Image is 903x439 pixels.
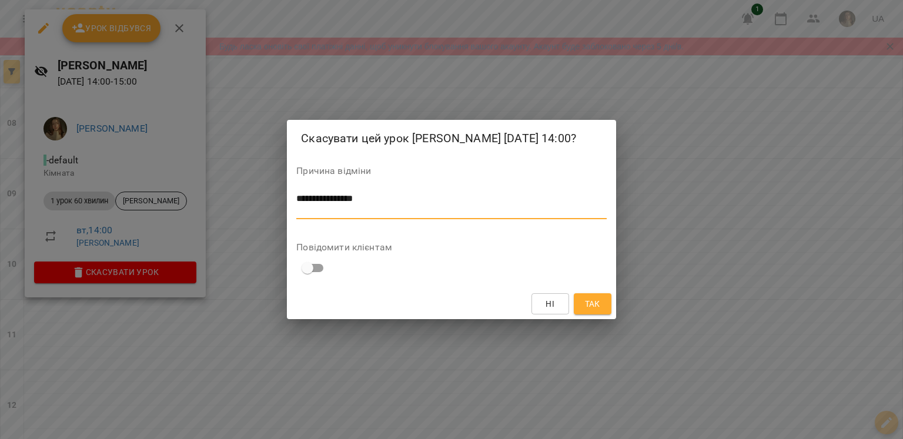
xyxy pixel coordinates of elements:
[296,243,606,252] label: Повідомити клієнтам
[301,129,601,148] h2: Скасувати цей урок [PERSON_NAME] [DATE] 14:00?
[546,297,554,311] span: Ні
[574,293,611,314] button: Так
[585,297,600,311] span: Так
[531,293,569,314] button: Ні
[296,166,606,176] label: Причина відміни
